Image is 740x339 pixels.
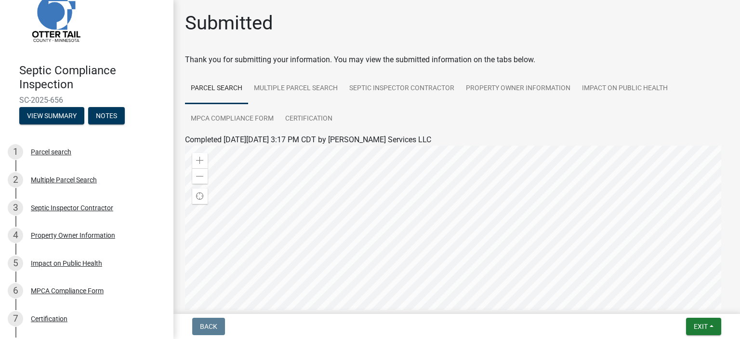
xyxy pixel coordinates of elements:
[31,287,104,294] div: MPCA Compliance Form
[576,73,674,104] a: Impact on Public Health
[8,172,23,188] div: 2
[8,228,23,243] div: 4
[88,107,125,124] button: Notes
[8,144,23,160] div: 1
[694,323,708,330] span: Exit
[185,135,431,144] span: Completed [DATE][DATE] 3:17 PM CDT by [PERSON_NAME] Services LLC
[192,189,208,204] div: Find my location
[8,311,23,326] div: 7
[686,318,721,335] button: Exit
[19,112,84,120] wm-modal-confirm: Summary
[185,73,248,104] a: Parcel search
[200,323,217,330] span: Back
[185,104,279,135] a: MPCA Compliance Form
[31,176,97,183] div: Multiple Parcel Search
[31,260,102,267] div: Impact on Public Health
[31,315,67,322] div: Certification
[88,112,125,120] wm-modal-confirm: Notes
[19,64,166,92] h4: Septic Compliance Inspection
[344,73,460,104] a: Septic Inspector Contractor
[19,107,84,124] button: View Summary
[185,12,273,35] h1: Submitted
[8,200,23,216] div: 3
[8,283,23,298] div: 6
[279,104,338,135] a: Certification
[8,256,23,271] div: 5
[31,149,71,155] div: Parcel search
[31,232,115,239] div: Property Owner Information
[460,73,576,104] a: Property Owner Information
[192,318,225,335] button: Back
[185,54,728,66] div: Thank you for submitting your information. You may view the submitted information on the tabs below.
[192,168,208,184] div: Zoom out
[192,153,208,168] div: Zoom in
[248,73,344,104] a: Multiple Parcel Search
[31,204,113,211] div: Septic Inspector Contractor
[19,95,154,105] span: SC-2025-656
